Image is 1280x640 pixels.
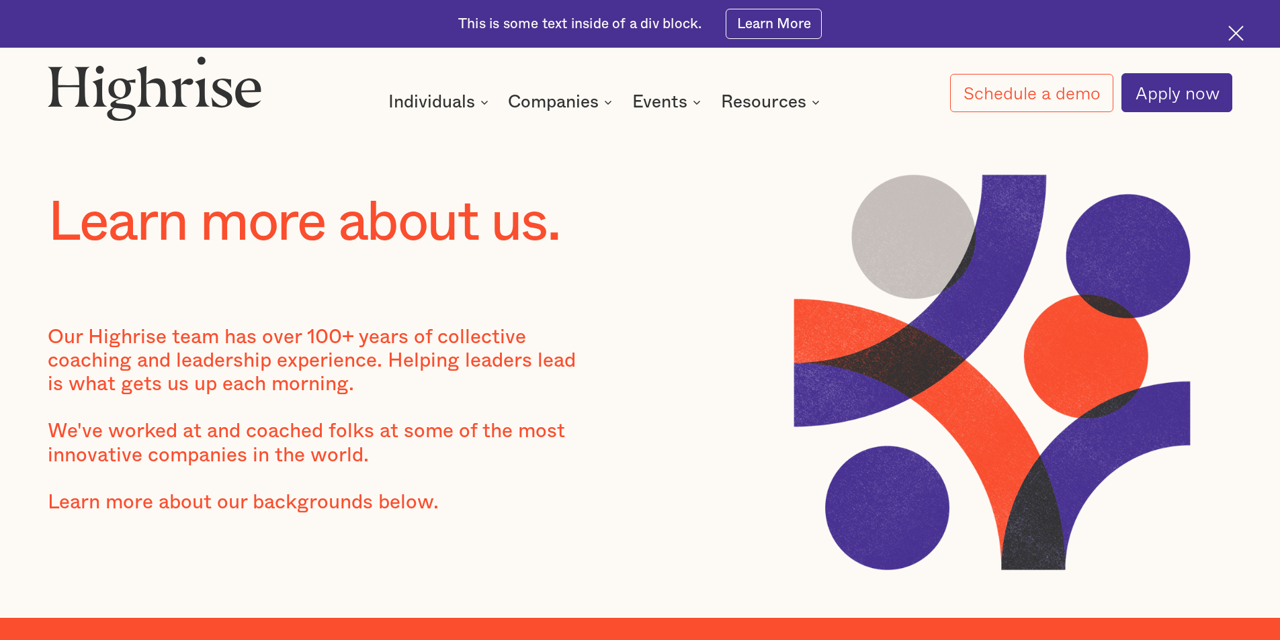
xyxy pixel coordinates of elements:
div: Resources [721,94,824,110]
div: Resources [721,94,806,110]
a: Learn More [726,9,822,39]
div: Individuals [388,94,475,110]
h1: Learn more about us. [48,192,640,254]
a: Schedule a demo [950,74,1114,112]
a: Apply now [1121,73,1232,112]
div: Individuals [388,94,493,110]
img: Cross icon [1228,26,1244,41]
div: Companies [508,94,616,110]
div: Events [632,94,687,110]
div: This is some text inside of a div block. [458,15,701,34]
div: Companies [508,94,599,110]
div: Our Highrise team has over 100+ years of collective coaching and leadership experience. Helping l... [48,326,593,538]
div: Events [632,94,705,110]
img: Highrise logo [48,56,261,120]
